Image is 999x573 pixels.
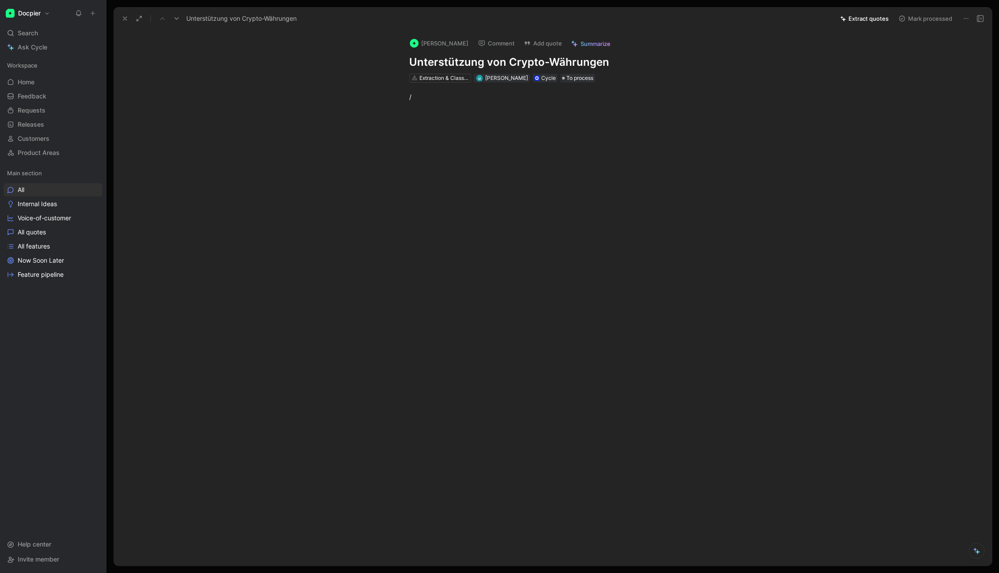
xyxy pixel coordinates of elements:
[4,132,102,145] a: Customers
[4,59,102,72] div: Workspace
[894,12,956,25] button: Mark processed
[4,211,102,225] a: Voice-of-customer
[18,148,60,157] span: Product Areas
[18,185,24,194] span: All
[836,12,893,25] button: Extract quotes
[419,74,468,83] div: Extraction & Classification Engine
[4,166,102,180] div: Main section
[4,75,102,89] a: Home
[4,553,102,566] div: Invite member
[4,538,102,551] div: Help center
[18,256,64,265] span: Now Soon Later
[566,74,593,83] span: To process
[18,106,45,115] span: Requests
[18,28,38,38] span: Search
[4,240,102,253] a: All features
[18,134,49,143] span: Customers
[4,146,102,159] a: Product Areas
[560,74,595,83] div: To process
[477,75,482,80] img: avatar
[18,270,64,279] span: Feature pipeline
[4,226,102,239] a: All quotes
[4,197,102,211] a: Internal Ideas
[541,74,556,83] div: Cycle
[4,166,102,281] div: Main sectionAllInternal IdeasVoice-of-customerAll quotesAll featuresNow Soon LaterFeature pipeline
[4,90,102,103] a: Feedback
[18,228,46,237] span: All quotes
[406,37,472,50] button: logo[PERSON_NAME]
[18,120,44,129] span: Releases
[18,9,41,17] h1: Docpier
[18,540,51,548] span: Help center
[410,39,418,48] img: logo
[4,41,102,54] a: Ask Cycle
[409,55,715,69] h1: Unterstützung von Crypto-Währungen
[18,555,59,563] span: Invite member
[4,26,102,40] div: Search
[485,75,528,81] span: [PERSON_NAME]
[7,169,42,177] span: Main section
[4,104,102,117] a: Requests
[4,254,102,267] a: Now Soon Later
[409,92,715,102] div: /
[18,78,34,87] span: Home
[18,42,47,53] span: Ask Cycle
[18,214,71,222] span: Voice-of-customer
[567,38,614,50] button: Summarize
[186,13,297,24] span: Unterstützung von Crypto-Währungen
[520,37,566,49] button: Add quote
[4,183,102,196] a: All
[4,7,52,19] button: DocpierDocpier
[7,61,38,70] span: Workspace
[581,40,611,48] span: Summarize
[4,268,102,281] a: Feature pipeline
[18,92,46,101] span: Feedback
[18,242,50,251] span: All features
[6,9,15,18] img: Docpier
[4,118,102,131] a: Releases
[474,37,519,49] button: Comment
[18,200,57,208] span: Internal Ideas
